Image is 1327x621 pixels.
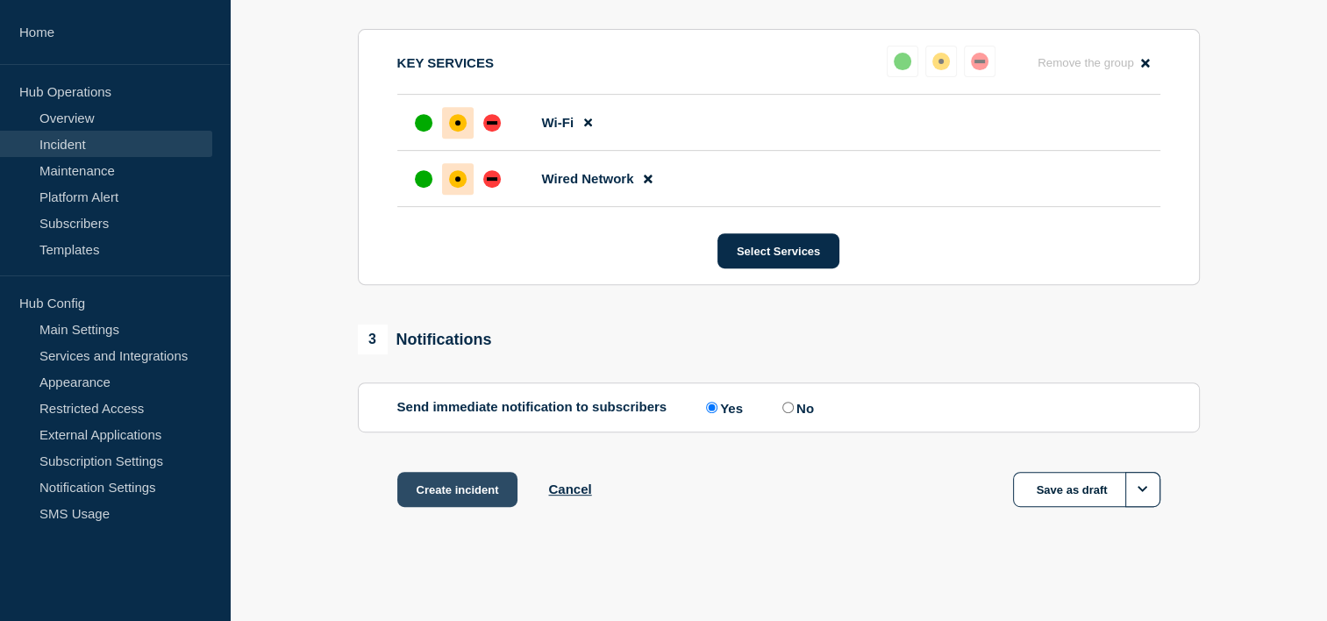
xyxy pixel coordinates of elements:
[964,46,995,77] button: down
[483,114,501,132] div: down
[925,46,957,77] button: affected
[778,399,814,416] label: No
[548,482,591,496] button: Cancel
[415,170,432,188] div: up
[717,233,839,268] button: Select Services
[971,53,988,70] div: down
[415,114,432,132] div: up
[449,114,467,132] div: affected
[397,55,494,70] p: KEY SERVICES
[358,325,388,354] span: 3
[397,472,518,507] button: Create incident
[782,402,794,413] input: No
[706,402,717,413] input: Yes
[894,53,911,70] div: up
[1125,472,1160,507] button: Options
[1027,46,1160,80] button: Remove the group
[1013,472,1160,507] button: Save as draft
[358,325,492,354] div: Notifications
[542,171,634,186] span: Wired Network
[483,170,501,188] div: down
[397,399,667,416] p: Send immediate notification to subscribers
[702,399,743,416] label: Yes
[887,46,918,77] button: up
[397,399,1160,416] div: Send immediate notification to subscribers
[542,115,574,130] span: Wi-Fi
[449,170,467,188] div: affected
[932,53,950,70] div: affected
[1038,56,1134,69] span: Remove the group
